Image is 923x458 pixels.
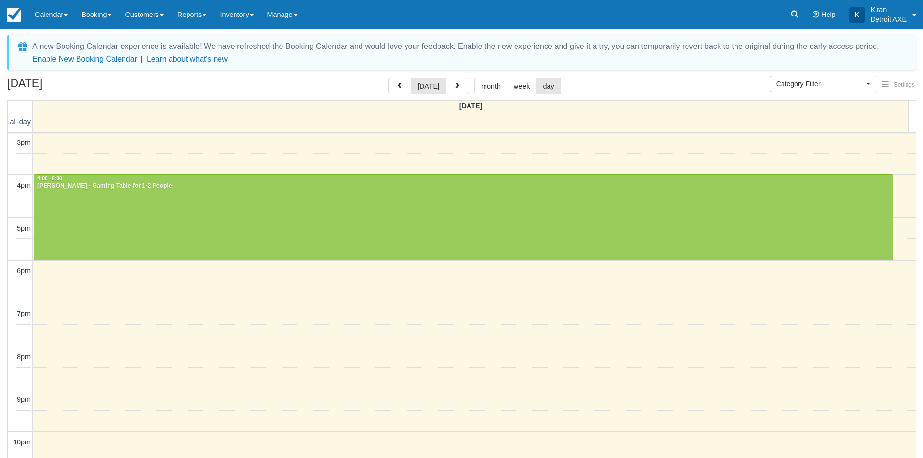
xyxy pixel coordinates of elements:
p: Detroit AXE [871,15,907,24]
span: 7pm [17,310,31,317]
button: month [474,78,507,94]
span: 6pm [17,267,31,275]
p: Kiran [871,5,907,15]
button: Enable New Booking Calendar [32,54,137,64]
span: Settings [894,81,915,88]
span: all-day [10,118,31,126]
div: [PERSON_NAME] - Gaming Table for 1-2 People [37,182,891,190]
span: 4:00 - 6:00 [37,176,62,181]
span: 4pm [17,181,31,189]
button: [DATE] [411,78,446,94]
span: 10pm [13,438,31,446]
span: 5pm [17,224,31,232]
div: K [849,7,865,23]
a: 4:00 - 6:00[PERSON_NAME] - Gaming Table for 1-2 People [34,174,893,260]
button: day [536,78,561,94]
span: 9pm [17,395,31,403]
i: Help [813,11,819,18]
h2: [DATE] [7,78,130,95]
span: Category Filter [776,79,864,89]
button: Category Filter [770,76,876,92]
span: 8pm [17,353,31,361]
span: [DATE] [459,102,483,110]
div: A new Booking Calendar experience is available! We have refreshed the Booking Calendar and would ... [32,41,879,52]
button: Settings [876,78,921,92]
span: Help [821,11,836,18]
a: Learn about what's new [147,55,228,63]
span: 3pm [17,139,31,146]
button: week [507,78,537,94]
span: | [141,55,143,63]
img: checkfront-main-nav-mini-logo.png [7,8,21,22]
